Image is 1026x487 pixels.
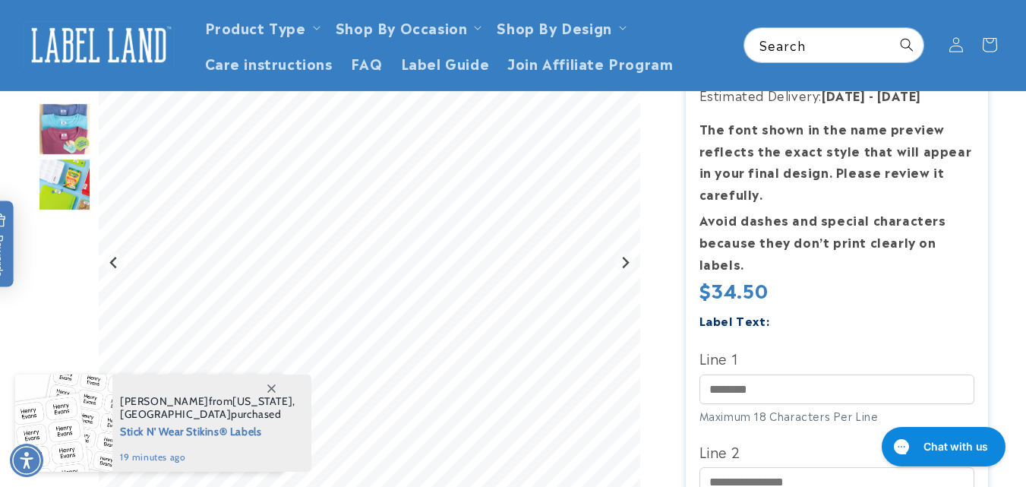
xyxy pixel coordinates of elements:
label: Label Text: [699,311,770,329]
div: Go to slide 4 [38,102,91,155]
a: FAQ [342,45,392,81]
a: Label Land [17,16,181,74]
span: [PERSON_NAME] [120,394,209,408]
span: $34.50 [699,278,769,302]
div: Accessibility Menu [10,444,43,477]
a: Label Guide [392,45,499,81]
strong: The font shown in the name preview reflects the exact style that will appear in your final design... [699,119,972,203]
span: 19 minutes ago [120,451,295,464]
img: Label Land [23,21,175,68]
label: Line 1 [699,346,975,370]
span: Join Affiliate Program [507,54,673,71]
strong: [DATE] [877,86,921,104]
strong: [DATE] [822,86,866,104]
summary: Shop By Occasion [327,9,488,45]
strong: Avoid dashes and special characters because they don’t print clearly on labels. [699,210,946,273]
span: [GEOGRAPHIC_DATA] [120,407,231,421]
button: Next slide [615,252,636,273]
div: Go to slide 5 [38,157,91,210]
span: Label Guide [401,54,490,71]
span: from , purchased [120,395,295,421]
label: Line 2 [699,439,975,463]
span: FAQ [351,54,383,71]
div: Maximum 18 Characters Per Line [699,408,975,424]
span: Care instructions [205,54,333,71]
summary: Shop By Design [488,9,632,45]
summary: Product Type [196,9,327,45]
strong: - [869,86,874,104]
a: Join Affiliate Program [498,45,682,81]
a: Product Type [205,17,306,37]
span: Shop By Occasion [336,18,468,36]
a: Care instructions [196,45,342,81]
span: [US_STATE] [232,394,292,408]
img: Stick N' Wear® Labels - Label Land [38,102,91,155]
iframe: Gorgias live chat messenger [874,422,1011,472]
button: Previous slide [104,252,125,273]
a: Shop By Design [497,17,611,37]
p: Estimated Delivery: [699,84,975,106]
span: Stick N' Wear Stikins® Labels [120,421,295,440]
button: Search [890,28,923,62]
